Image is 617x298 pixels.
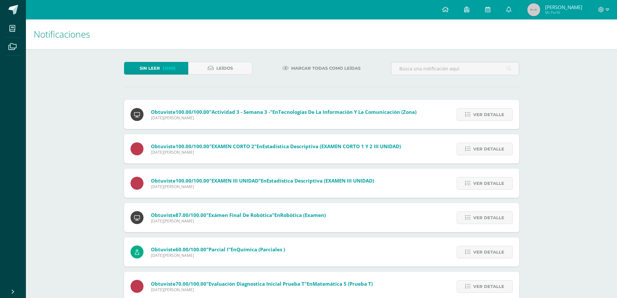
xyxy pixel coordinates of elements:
[473,212,504,224] span: Ver detalle
[391,62,519,75] input: Busca una notificación aquí
[473,109,504,121] span: Ver detalle
[151,218,326,224] span: [DATE][PERSON_NAME]
[473,246,504,258] span: Ver detalle
[313,280,373,287] span: Matemática 5 (Prueba T)
[176,280,206,287] span: 70.00/100.00
[473,280,504,292] span: Ver detalle
[176,246,206,253] span: 60.00/100.00
[176,212,206,218] span: 87.00/100.00
[280,212,326,218] span: Robótica (Examen)
[473,177,504,189] span: Ver detalle
[209,177,261,184] span: "EXAMEN III UNIDAD"
[188,62,252,75] a: Leídos
[176,143,209,149] span: 100.00/100.00
[176,109,209,115] span: 100.00/100.00
[206,280,307,287] span: "Evaluación diagnostica inicial prueba T"
[124,62,188,75] a: Sin leer(1250)
[545,10,582,15] span: Mi Perfil
[236,246,285,253] span: Química (Parciales )
[151,149,401,155] span: [DATE][PERSON_NAME]
[206,246,231,253] span: "Parcial I"
[151,287,373,292] span: [DATE][PERSON_NAME]
[151,280,373,287] span: Obtuviste en
[151,184,374,189] span: [DATE][PERSON_NAME]
[34,28,90,40] span: Notificaciones
[262,143,401,149] span: Estadística Descriptiva (EXAMEN CORTO 1 Y 2 III UNIDAD)
[206,212,274,218] span: "Exámen final de Robótica"
[545,4,582,10] span: [PERSON_NAME]
[163,62,176,74] span: (1250)
[140,62,160,74] span: Sin leer
[267,177,374,184] span: Estadística Descriptiva (EXAMEN III UNIDAD)
[278,109,417,115] span: Tecnologías de la Información y la Comunicación (Zona)
[151,212,326,218] span: Obtuviste en
[151,246,285,253] span: Obtuviste en
[151,253,285,258] span: [DATE][PERSON_NAME]
[473,143,504,155] span: Ver detalle
[527,3,540,16] img: 45x45
[209,143,257,149] span: "EXAMEN CORTO 2"
[151,177,374,184] span: Obtuviste en
[274,62,369,75] a: Marcar todas como leídas
[151,109,417,115] span: Obtuviste en
[151,115,417,121] span: [DATE][PERSON_NAME]
[176,177,209,184] span: 100.00/100.00
[209,109,272,115] span: "Actividad 3 - Semana 3 -"
[291,62,360,74] span: Marcar todas como leídas
[151,143,401,149] span: Obtuviste en
[216,62,233,74] span: Leídos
